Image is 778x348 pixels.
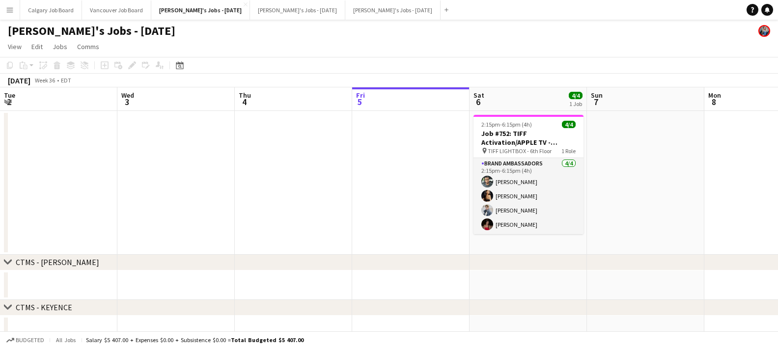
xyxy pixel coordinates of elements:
[31,42,43,51] span: Edit
[569,92,583,99] span: 4/4
[473,158,583,234] app-card-role: Brand Ambassadors4/42:15pm-6:15pm (4h)[PERSON_NAME][PERSON_NAME][PERSON_NAME][PERSON_NAME]
[32,77,57,84] span: Week 36
[120,96,134,107] span: 3
[472,96,484,107] span: 6
[561,147,576,155] span: 1 Role
[231,336,304,344] span: Total Budgeted $5 407.00
[54,336,78,344] span: All jobs
[473,91,484,100] span: Sat
[562,121,576,128] span: 4/4
[5,335,46,346] button: Budgeted
[61,77,71,84] div: EDT
[758,25,770,37] app-user-avatar: Kirsten Visima Pearson
[569,100,582,107] div: 1 Job
[473,129,583,147] h3: Job #752: TIFF Activation/APPLE TV - [GEOGRAPHIC_DATA]
[237,96,251,107] span: 4
[488,147,552,155] span: TIFF LIGHTBOX - 6th Floor
[473,115,583,234] app-job-card: 2:15pm-6:15pm (4h)4/4Job #752: TIFF Activation/APPLE TV - [GEOGRAPHIC_DATA] TIFF LIGHTBOX - 6th F...
[28,40,47,53] a: Edit
[589,96,603,107] span: 7
[239,91,251,100] span: Thu
[86,336,304,344] div: Salary $5 407.00 + Expenses $0.00 + Subsistence $0.00 =
[8,76,30,85] div: [DATE]
[8,24,175,38] h1: [PERSON_NAME]'s Jobs - [DATE]
[2,96,15,107] span: 2
[355,96,365,107] span: 5
[53,42,67,51] span: Jobs
[4,91,15,100] span: Tue
[707,96,721,107] span: 8
[16,257,99,267] div: CTMS - [PERSON_NAME]
[708,91,721,100] span: Mon
[481,121,532,128] span: 2:15pm-6:15pm (4h)
[250,0,345,20] button: [PERSON_NAME]'s Jobs - [DATE]
[8,42,22,51] span: View
[77,42,99,51] span: Comms
[356,91,365,100] span: Fri
[82,0,151,20] button: Vancouver Job Board
[591,91,603,100] span: Sun
[16,302,72,312] div: CTMS - KEYENCE
[151,0,250,20] button: [PERSON_NAME]'s Jobs - [DATE]
[20,0,82,20] button: Calgary Job Board
[4,40,26,53] a: View
[345,0,441,20] button: [PERSON_NAME]'s Jobs - [DATE]
[121,91,134,100] span: Wed
[16,337,44,344] span: Budgeted
[73,40,103,53] a: Comms
[49,40,71,53] a: Jobs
